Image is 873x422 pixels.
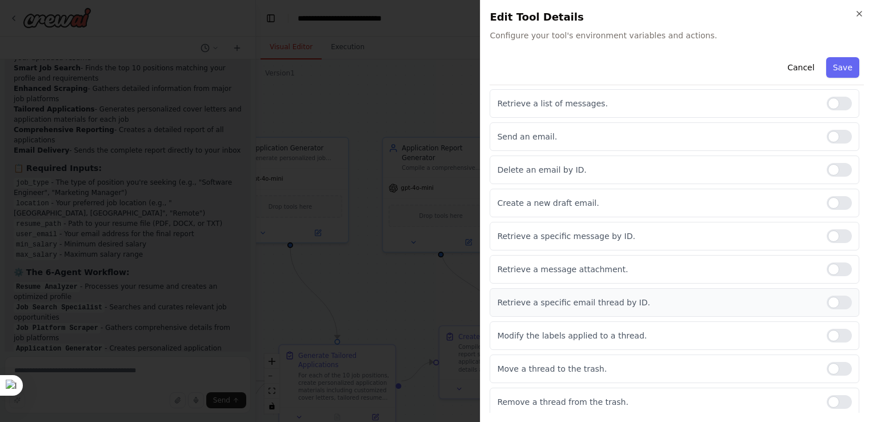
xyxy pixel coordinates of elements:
p: Modify the labels applied to a thread. [497,330,818,341]
p: Retrieve a specific email thread by ID. [497,297,818,308]
p: Send an email. [497,131,818,142]
p: Retrieve a list of messages. [497,98,818,109]
p: Move a thread to the trash. [497,363,818,375]
p: Retrieve a specific message by ID. [497,230,818,242]
button: Cancel [780,57,821,78]
p: Retrieve a message attachment. [497,264,818,275]
p: Delete an email by ID. [497,164,818,176]
span: Configure your tool's environment variables and actions. [490,30,864,41]
p: Remove a thread from the trash. [497,396,818,408]
p: Create a new draft email. [497,197,818,209]
h2: Edit Tool Details [490,9,864,25]
button: Save [826,57,859,78]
